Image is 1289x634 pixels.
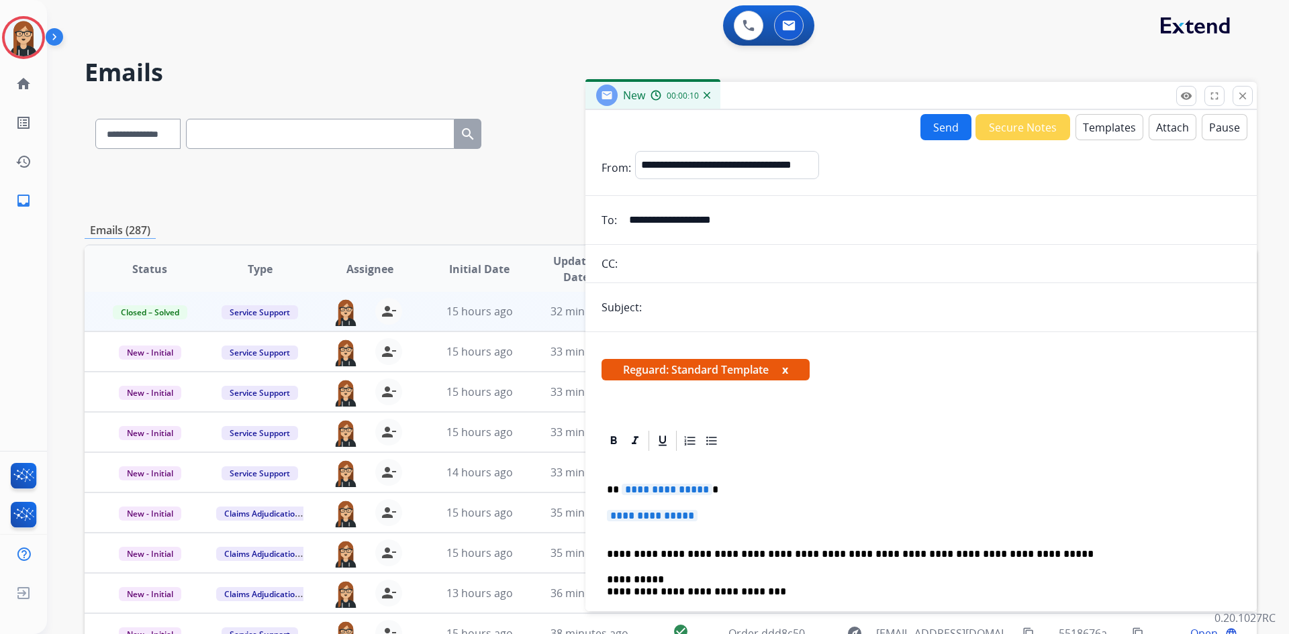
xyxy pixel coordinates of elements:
span: Service Support [222,426,298,440]
span: Claims Adjudication [216,507,308,521]
span: Type [248,261,273,277]
span: 15 hours ago [446,505,513,520]
img: agent-avatar [332,459,359,487]
span: New - Initial [119,426,181,440]
span: New - Initial [119,386,181,400]
img: agent-avatar [332,419,359,447]
mat-icon: person_remove [381,303,397,319]
p: To: [602,212,617,228]
span: New - Initial [119,507,181,521]
mat-icon: person_remove [381,545,397,561]
div: Bold [604,431,624,451]
span: 33 minutes ago [551,344,628,359]
div: Underline [653,431,673,451]
span: 13 hours ago [446,586,513,600]
img: agent-avatar [332,539,359,568]
span: Closed – Solved [113,305,187,319]
mat-icon: fullscreen [1208,90,1221,102]
button: x [782,362,788,378]
span: 36 minutes ago [551,586,628,600]
mat-icon: person_remove [381,464,397,480]
mat-icon: person_remove [381,344,397,360]
img: agent-avatar [332,580,359,608]
span: Service Support [222,305,298,319]
span: Updated Date [546,253,607,285]
mat-icon: person_remove [381,585,397,601]
button: Pause [1202,114,1247,140]
mat-icon: inbox [15,193,32,209]
div: Bullet List [702,431,722,451]
h2: Emails [85,59,1257,86]
p: 0.20.1027RC [1214,610,1276,626]
img: agent-avatar [332,298,359,326]
span: 33 minutes ago [551,425,628,439]
span: 32 minutes ago [551,304,628,319]
p: CC: [602,256,618,272]
span: 15 hours ago [446,425,513,439]
span: 00:00:10 [667,91,699,101]
button: Templates [1076,114,1143,140]
div: Italic [625,431,645,451]
img: agent-avatar [332,378,359,407]
img: avatar [5,19,42,56]
mat-icon: remove_red_eye [1180,90,1192,102]
span: New - Initial [119,547,181,561]
img: agent-avatar [332,338,359,366]
button: Send [920,114,971,140]
span: 33 minutes ago [551,384,628,399]
mat-icon: home [15,76,32,92]
span: New - Initial [119,466,181,480]
mat-icon: person_remove [381,384,397,400]
img: agent-avatar [332,499,359,527]
span: 15 hours ago [446,304,513,319]
span: Initial Date [449,261,510,277]
span: 14 hours ago [446,465,513,480]
span: Claims Adjudication [216,587,308,601]
span: Service Support [222,346,298,360]
button: Secure Notes [975,114,1070,140]
span: New [623,88,645,103]
mat-icon: history [15,154,32,170]
span: 35 minutes ago [551,545,628,560]
mat-icon: person_remove [381,505,397,521]
mat-icon: close [1237,90,1249,102]
span: 15 hours ago [446,545,513,560]
p: From: [602,160,631,176]
p: Emails (287) [85,222,156,239]
span: Claims Adjudication [216,547,308,561]
span: Assignee [346,261,393,277]
mat-icon: person_remove [381,424,397,440]
button: Attach [1149,114,1196,140]
span: Service Support [222,466,298,480]
div: Ordered List [680,431,700,451]
span: 33 minutes ago [551,465,628,480]
span: 35 minutes ago [551,505,628,520]
span: 15 hours ago [446,344,513,359]
p: Subject: [602,299,642,315]
span: New - Initial [119,346,181,360]
span: Service Support [222,386,298,400]
span: 15 hours ago [446,384,513,399]
mat-icon: search [460,126,476,142]
mat-icon: list_alt [15,115,32,131]
span: Reguard: Standard Template [602,359,810,380]
span: New - Initial [119,587,181,601]
span: Status [132,261,167,277]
